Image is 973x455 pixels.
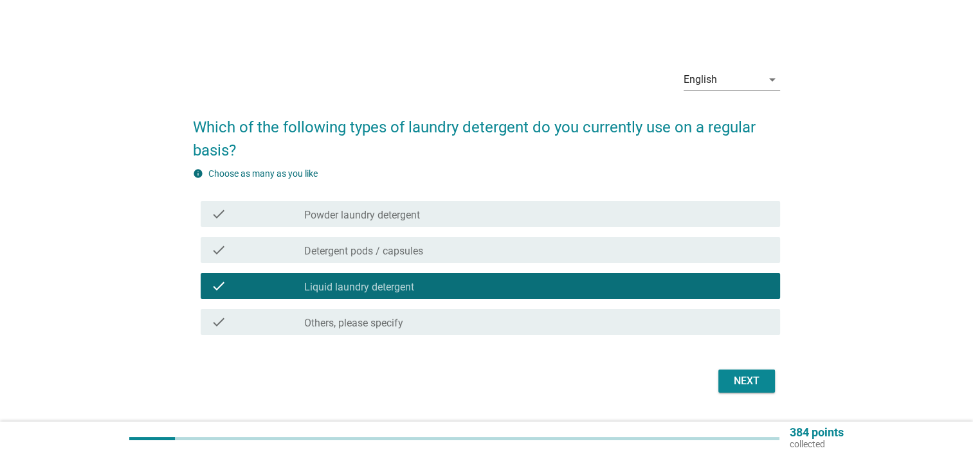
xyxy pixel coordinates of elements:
i: check [211,206,226,222]
i: info [193,168,203,179]
p: collected [790,438,844,450]
label: Liquid laundry detergent [304,281,414,294]
label: Detergent pods / capsules [304,245,423,258]
i: check [211,314,226,330]
p: 384 points [790,427,844,438]
button: Next [718,370,775,393]
i: arrow_drop_down [765,72,780,87]
i: check [211,278,226,294]
label: Powder laundry detergent [304,209,420,222]
div: English [684,74,717,85]
label: Others, please specify [304,317,403,330]
i: check [211,242,226,258]
h2: Which of the following types of laundry detergent do you currently use on a regular basis? [193,103,780,162]
div: Next [729,373,765,389]
label: Choose as many as you like [208,168,318,179]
